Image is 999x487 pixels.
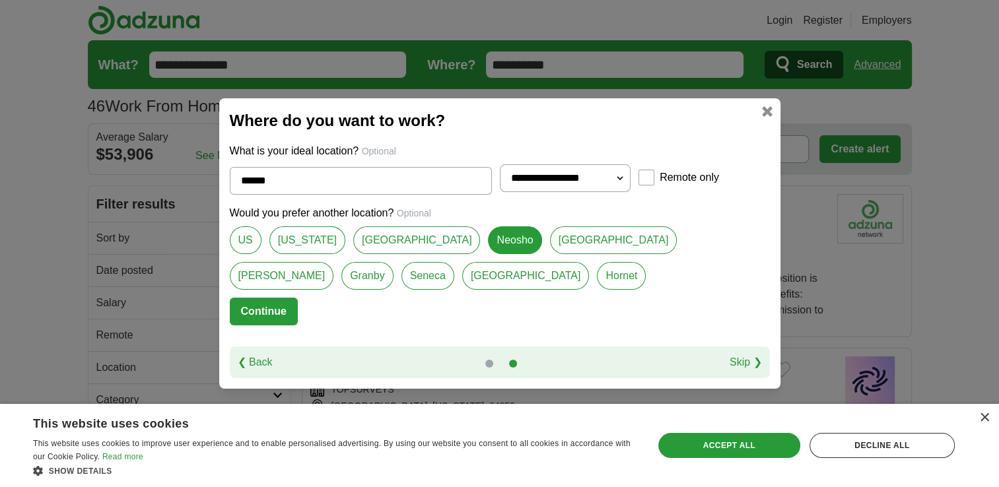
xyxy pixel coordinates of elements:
[33,412,602,432] div: This website uses cookies
[230,205,770,221] p: Would you prefer another location?
[238,354,273,370] a: ❮ Back
[102,452,143,461] a: Read more, opens a new window
[269,226,345,254] a: [US_STATE]
[462,262,590,290] a: [GEOGRAPHIC_DATA]
[353,226,481,254] a: [GEOGRAPHIC_DATA]
[230,226,261,254] a: US
[979,413,989,423] div: Close
[341,262,393,290] a: Granby
[597,262,646,290] a: Hornet
[230,262,334,290] a: [PERSON_NAME]
[488,226,541,254] a: Neosho
[230,298,298,325] button: Continue
[230,143,770,159] p: What is your ideal location?
[230,109,770,133] h2: Where do you want to work?
[362,146,396,156] span: Optional
[401,262,454,290] a: Seneca
[33,439,631,461] span: This website uses cookies to improve user experience and to enable personalised advertising. By u...
[550,226,677,254] a: [GEOGRAPHIC_DATA]
[658,433,800,458] div: Accept all
[33,464,635,477] div: Show details
[730,354,762,370] a: Skip ❯
[660,170,719,185] label: Remote only
[810,433,955,458] div: Decline all
[49,467,112,476] span: Show details
[397,208,431,218] span: Optional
